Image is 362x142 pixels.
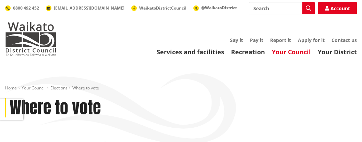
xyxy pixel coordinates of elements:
[131,5,186,11] a: WaikatoDistrictCouncil
[230,37,243,43] a: Say it
[22,85,46,91] a: Your Council
[231,48,265,56] a: Recreation
[13,5,39,11] span: 0800 492 452
[5,85,17,91] a: Home
[46,5,124,11] a: [EMAIL_ADDRESS][DOMAIN_NAME]
[157,48,224,56] a: Services and facilities
[5,22,57,56] img: Waikato District Council - Te Kaunihera aa Takiwaa o Waikato
[298,37,325,43] a: Apply for it
[250,37,263,43] a: Pay it
[5,5,39,11] a: 0800 492 452
[318,2,357,14] a: Account
[10,98,101,118] h1: Where to vote
[201,5,237,11] span: @WaikatoDistrict
[318,48,357,56] a: Your District
[139,5,186,11] span: WaikatoDistrictCouncil
[331,37,357,43] a: Contact us
[193,5,237,11] a: @WaikatoDistrict
[272,48,311,56] a: Your Council
[270,37,291,43] a: Report it
[54,5,124,11] span: [EMAIL_ADDRESS][DOMAIN_NAME]
[5,85,357,91] nav: breadcrumb
[72,85,99,91] span: Where to vote
[50,85,68,91] a: Elections
[249,2,315,14] input: Search input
